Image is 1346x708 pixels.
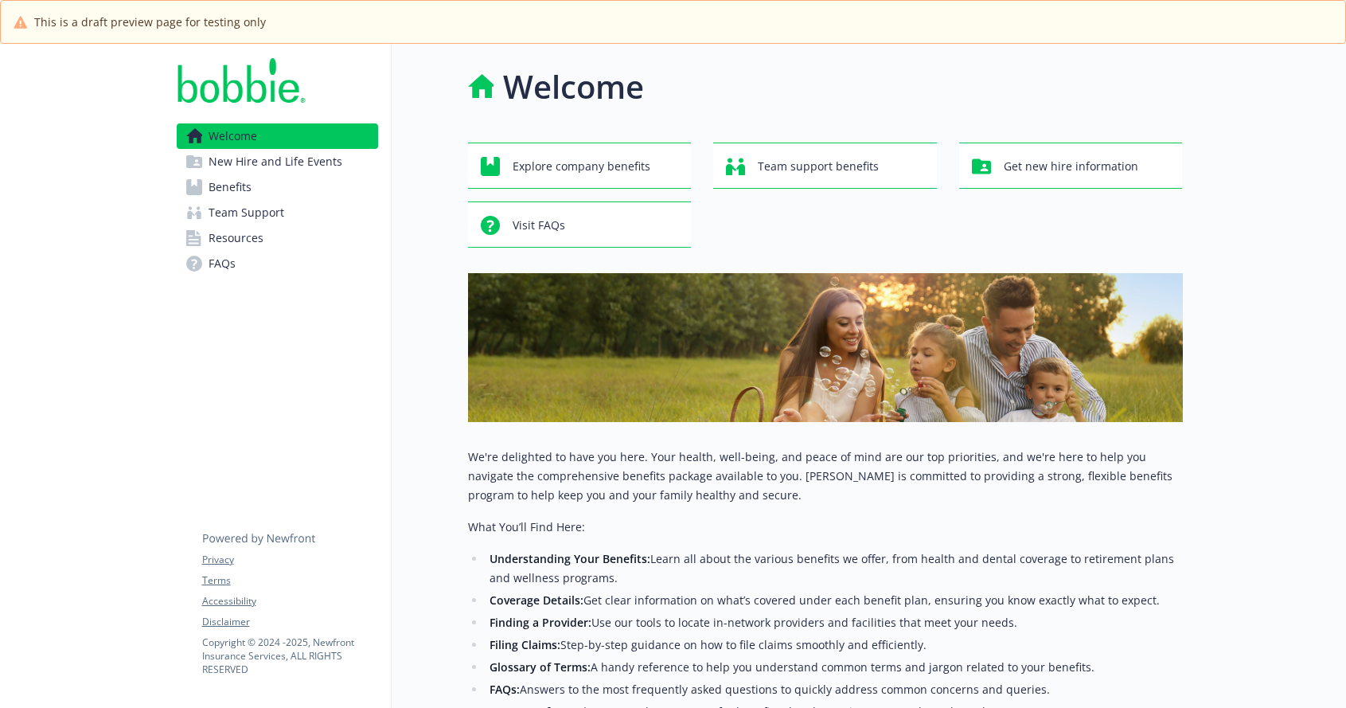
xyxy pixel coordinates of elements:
strong: Finding a Provider: [490,615,591,630]
li: Step-by-step guidance on how to file claims smoothly and efficiently. [486,636,1183,655]
a: Benefits [177,174,378,200]
img: overview page banner [468,273,1183,422]
a: Welcome [177,123,378,149]
span: FAQs [209,251,236,276]
li: Get clear information on what’s covered under each benefit plan, ensuring you know exactly what t... [486,591,1183,610]
strong: Coverage Details: [490,593,583,608]
a: Team Support [177,200,378,225]
li: Use our tools to locate in-network providers and facilities that meet your needs. [486,613,1183,632]
span: Resources [209,225,263,251]
strong: FAQs: [490,682,520,697]
span: Get new hire information [1004,151,1138,182]
a: Accessibility [202,594,377,608]
button: Explore company benefits [468,143,692,189]
span: Benefits [209,174,252,200]
a: Disclaimer [202,615,377,629]
button: Get new hire information [959,143,1183,189]
h1: Welcome [503,63,644,111]
span: Team Support [209,200,284,225]
span: Visit FAQs [513,210,565,241]
p: What You’ll Find Here: [468,518,1183,537]
span: Team support benefits [758,151,879,182]
a: FAQs [177,251,378,276]
p: We're delighted to have you here. Your health, well-being, and peace of mind are our top prioriti... [468,448,1183,505]
li: Learn all about the various benefits we offer, from health and dental coverage to retirement plan... [486,550,1183,588]
button: Visit FAQs [468,201,692,248]
span: Explore company benefits [513,151,650,182]
span: This is a draft preview page for testing only [34,14,266,30]
strong: Glossary of Terms: [490,659,591,675]
li: A handy reference to help you understand common terms and jargon related to your benefits. [486,658,1183,677]
strong: Understanding Your Benefits: [490,551,650,566]
button: Team support benefits [713,143,937,189]
strong: Filing Claims: [490,637,560,652]
a: Resources [177,225,378,251]
p: Copyright © 2024 - 2025 , Newfront Insurance Services, ALL RIGHTS RESERVED [202,636,377,676]
span: New Hire and Life Events [209,149,342,174]
a: Terms [202,573,377,588]
a: Privacy [202,553,377,567]
span: Welcome [209,123,257,149]
li: Answers to the most frequently asked questions to quickly address common concerns and queries. [486,680,1183,699]
a: New Hire and Life Events [177,149,378,174]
